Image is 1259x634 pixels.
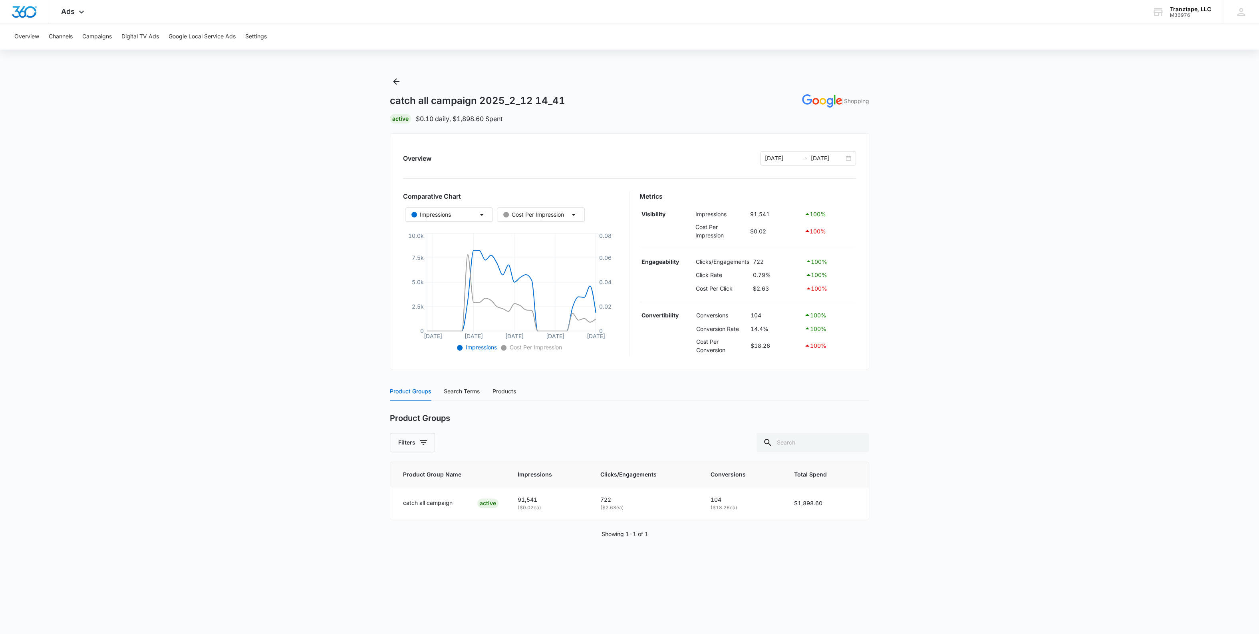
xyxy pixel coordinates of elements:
[599,279,612,285] tspan: 0.04
[749,309,802,322] td: 104
[390,95,565,107] h1: catch all campaign 2025_2_12 14_41
[503,210,564,219] div: Cost Per Impression
[602,530,648,538] p: Showing 1-1 of 1
[403,191,620,201] h3: Comparative Chart
[639,191,856,201] h3: Metrics
[694,282,751,295] td: Cost Per Click
[518,470,569,479] span: Impressions
[599,254,612,261] tspan: 0.06
[711,495,775,504] p: 104
[751,282,803,295] td: $2.63
[641,312,678,319] strong: Convertibility
[599,327,603,334] tspan: 0
[444,387,480,396] div: Search Terms
[508,344,562,351] span: Cost Per Impression
[412,279,424,285] tspan: 5.0k
[748,221,802,241] td: $0.02
[1170,12,1211,18] div: account id
[693,207,748,221] td: Impressions
[805,257,854,266] div: 100 %
[518,504,581,512] p: ( $0.02 ea)
[694,322,749,335] td: Conversion Rate
[641,211,665,217] strong: Visibility
[390,75,403,88] button: Back
[390,387,431,396] div: Product Groups
[600,495,691,504] p: 722
[749,335,802,356] td: $18.26
[641,258,679,265] strong: Engageability
[492,387,516,396] div: Products
[693,221,748,241] td: Cost Per Impression
[465,332,483,339] tspan: [DATE]
[600,470,679,479] span: Clicks/Engagements
[464,344,497,351] span: Impressions
[390,413,450,423] h2: Product Groups
[801,155,808,161] span: to
[424,332,442,339] tspan: [DATE]
[505,332,524,339] tspan: [DATE]
[694,268,751,282] td: Click Rate
[390,433,435,452] button: Filters
[412,254,424,261] tspan: 7.5k
[600,504,691,512] p: ( $2.63 ea)
[412,303,424,310] tspan: 2.5k
[749,322,802,335] td: 14.4%
[757,433,869,452] input: Search
[802,94,842,108] img: GOOGLE_ADS
[694,255,751,268] td: Clicks/Engagements
[477,498,498,508] div: ACTIVE
[804,310,854,320] div: 100 %
[751,255,803,268] td: 722
[811,154,844,163] input: End date
[546,332,564,339] tspan: [DATE]
[1170,6,1211,12] div: account name
[804,209,854,219] div: 100 %
[518,495,581,504] p: 91,541
[497,207,585,222] button: Cost Per Impression
[804,226,854,236] div: 100 %
[794,470,844,479] span: Total Spend
[405,207,493,222] button: Impressions
[169,24,236,50] button: Google Local Service Ads
[694,309,749,322] td: Conversions
[711,470,763,479] span: Conversions
[805,284,854,293] div: 100 %
[801,155,808,161] span: swap-right
[804,324,854,333] div: 100 %
[14,24,39,50] button: Overview
[804,341,854,351] div: 100 %
[390,114,411,124] div: Active
[599,232,612,239] tspan: 0.08
[411,210,451,219] div: Impressions
[748,207,802,221] td: 91,541
[765,154,798,163] input: Start date
[82,24,112,50] button: Campaigns
[61,7,75,16] span: Ads
[599,303,612,310] tspan: 0.02
[420,327,424,334] tspan: 0
[403,498,453,507] p: catch all campaign
[842,97,869,105] p: | Shopping
[711,504,775,512] p: ( $18.26 ea)
[121,24,159,50] button: Digital TV Ads
[416,114,502,124] p: $0.10 daily , $1,898.60 Spent
[49,24,73,50] button: Channels
[805,270,854,280] div: 100 %
[403,470,487,479] span: Product Group Name
[587,332,605,339] tspan: [DATE]
[694,335,749,356] td: Cost Per Conversion
[408,232,424,239] tspan: 10.0k
[751,268,803,282] td: 0.79%
[245,24,267,50] button: Settings
[403,154,431,163] h2: Overview
[784,487,869,519] td: $1,898.60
